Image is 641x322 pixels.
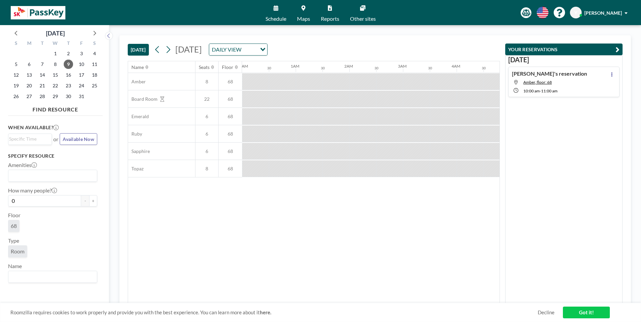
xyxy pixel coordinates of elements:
[8,263,22,269] label: Name
[64,81,73,90] span: Thursday, October 23, 2025
[8,103,103,113] h4: FIND RESOURCE
[24,92,34,101] span: Monday, October 27, 2025
[60,133,97,145] button: Available Now
[8,134,52,144] div: Search for option
[62,39,75,48] div: T
[90,81,99,90] span: Saturday, October 25, 2025
[11,248,24,254] span: Room
[11,81,21,90] span: Sunday, October 19, 2025
[541,88,558,93] span: 11:00 AM
[90,49,99,58] span: Saturday, October 4, 2025
[131,64,144,70] div: Name
[211,45,243,54] span: DAILY VIEW
[8,162,37,168] label: Amenities
[195,79,218,85] span: 8
[199,64,210,70] div: Seats
[64,92,73,101] span: Thursday, October 30, 2025
[321,66,325,70] div: 30
[75,39,88,48] div: F
[77,49,86,58] span: Friday, October 3, 2025
[24,70,34,80] span: Monday, October 13, 2025
[195,131,218,137] span: 6
[344,64,353,69] div: 2AM
[321,16,339,21] span: Reports
[38,60,47,69] span: Tuesday, October 7, 2025
[175,44,202,54] span: [DATE]
[8,237,19,244] label: Type
[209,44,267,55] div: Search for option
[195,96,218,102] span: 22
[260,309,271,315] a: here.
[23,39,36,48] div: M
[538,309,555,316] a: Decline
[195,113,218,119] span: 6
[77,92,86,101] span: Friday, October 31, 2025
[128,166,143,172] span: Topaz
[222,64,233,70] div: Floor
[38,92,47,101] span: Tuesday, October 28, 2025
[128,148,150,154] span: Sapphire
[11,6,65,19] img: organization-logo
[38,81,47,90] span: Tuesday, October 21, 2025
[53,136,58,143] span: or
[8,212,20,219] label: Floor
[195,148,218,154] span: 6
[77,70,86,80] span: Friday, October 17, 2025
[49,39,62,48] div: W
[89,195,97,207] button: +
[63,136,94,142] span: Available Now
[11,92,21,101] span: Sunday, October 26, 2025
[64,60,73,69] span: Thursday, October 9, 2025
[51,49,60,58] span: Wednesday, October 1, 2025
[90,70,99,80] span: Saturday, October 18, 2025
[297,16,310,21] span: Maps
[64,70,73,80] span: Thursday, October 16, 2025
[9,272,93,281] input: Search for option
[51,92,60,101] span: Wednesday, October 29, 2025
[219,113,242,119] span: 68
[219,96,242,102] span: 68
[24,81,34,90] span: Monday, October 20, 2025
[219,131,242,137] span: 68
[77,81,86,90] span: Friday, October 24, 2025
[81,195,89,207] button: -
[8,271,97,283] div: Search for option
[452,64,460,69] div: 4AM
[90,60,99,69] span: Saturday, October 11, 2025
[9,171,93,180] input: Search for option
[266,16,286,21] span: Schedule
[11,223,17,229] span: 68
[51,81,60,90] span: Wednesday, October 22, 2025
[512,70,587,77] h4: [PERSON_NAME]'s reservation
[128,44,149,56] button: [DATE]
[563,307,610,318] a: Got it!
[291,64,299,69] div: 1AM
[523,88,540,93] span: 10:00 AM
[267,66,271,70] div: 30
[584,10,622,16] span: [PERSON_NAME]
[64,49,73,58] span: Thursday, October 2, 2025
[10,39,23,48] div: S
[11,70,21,80] span: Sunday, October 12, 2025
[88,39,101,48] div: S
[374,66,378,70] div: 30
[128,113,149,119] span: Emerald
[77,60,86,69] span: Friday, October 10, 2025
[243,45,256,54] input: Search for option
[508,56,620,64] h3: [DATE]
[46,28,65,38] div: [DATE]
[482,66,486,70] div: 30
[428,66,432,70] div: 30
[540,88,541,93] span: -
[505,44,623,55] button: YOUR RESERVATIONS
[128,96,158,102] span: Board Room
[36,39,49,48] div: T
[24,60,34,69] span: Monday, October 6, 2025
[10,309,538,316] span: Roomzilla requires cookies to work properly and provide you with the best experience. You can lea...
[219,79,242,85] span: 68
[8,153,97,159] h3: Specify resource
[128,79,146,85] span: Amber
[523,80,552,85] span: Amber, floor: 68
[11,60,21,69] span: Sunday, October 5, 2025
[195,166,218,172] span: 8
